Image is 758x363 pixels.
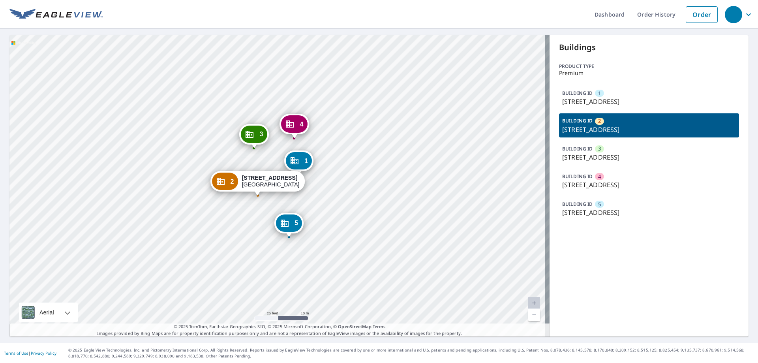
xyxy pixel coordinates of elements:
[528,309,540,321] a: Current Level 20, Zoom Out
[562,145,593,152] p: BUILDING ID
[300,121,303,127] span: 4
[174,324,386,330] span: © 2025 TomTom, Earthstar Geographics SIO, © 2025 Microsoft Corporation, ©
[598,145,601,152] span: 3
[562,125,736,134] p: [STREET_ADDRESS]
[242,175,300,188] div: [GEOGRAPHIC_DATA]
[210,171,305,196] div: Dropped pin, building 2, Commercial property, 1802 E Marks St Orlando, FL 32803
[562,117,593,124] p: BUILDING ID
[242,175,298,181] strong: [STREET_ADDRESS]
[562,173,593,180] p: BUILDING ID
[4,351,56,355] p: |
[562,97,736,106] p: [STREET_ADDRESS]
[239,124,268,149] div: Dropped pin, building 3, Commercial property, 1800 E Marks St Orlando, FL 32803
[37,303,56,322] div: Aerial
[31,350,56,356] a: Privacy Policy
[304,158,308,164] span: 1
[559,70,739,76] p: Premium
[562,201,593,207] p: BUILDING ID
[274,213,304,237] div: Dropped pin, building 5, Commercial property, 1806 E Marks St Orlando, FL 32803
[559,41,739,53] p: Buildings
[9,9,103,21] img: EV Logo
[686,6,718,23] a: Order
[562,180,736,190] p: [STREET_ADDRESS]
[284,150,313,175] div: Dropped pin, building 1, Commercial property, 1806 E Marks St Orlando, FL 32803
[231,179,234,184] span: 2
[68,347,754,359] p: © 2025 Eagle View Technologies, Inc. and Pictometry International Corp. All Rights Reserved. Repo...
[598,173,601,181] span: 4
[598,201,601,208] span: 5
[4,350,28,356] a: Terms of Use
[598,90,601,97] span: 1
[373,324,386,329] a: Terms
[259,131,263,137] span: 3
[9,324,550,337] p: Images provided by Bing Maps are for property identification purposes only and are not a represen...
[562,208,736,217] p: [STREET_ADDRESS]
[338,324,371,329] a: OpenStreetMap
[598,117,601,125] span: 2
[562,152,736,162] p: [STREET_ADDRESS]
[295,220,298,226] span: 5
[562,90,593,96] p: BUILDING ID
[559,63,739,70] p: Product type
[280,114,309,138] div: Dropped pin, building 4, Commercial property, 1804 E Marks St Orlando, FL 32803
[19,303,78,322] div: Aerial
[528,297,540,309] a: Current Level 20, Zoom In Disabled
